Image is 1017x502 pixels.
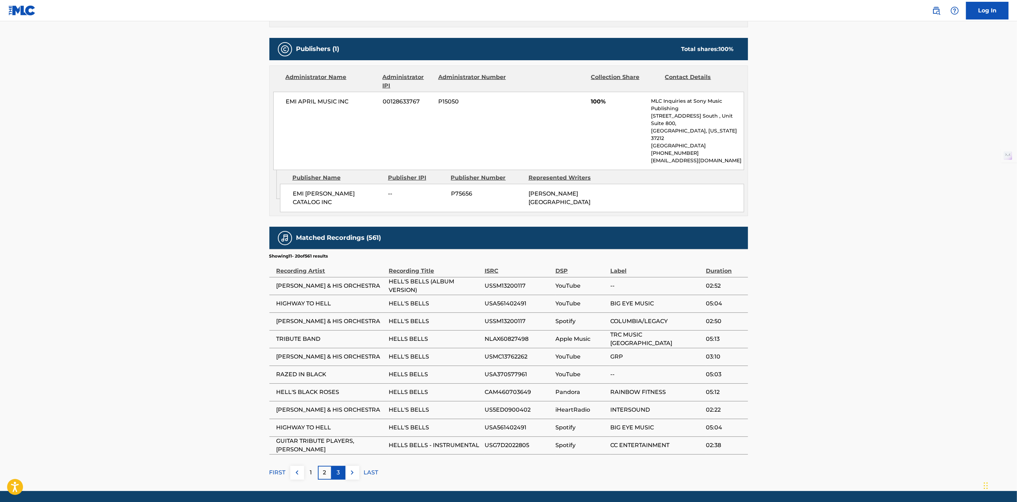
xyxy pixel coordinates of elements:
[555,317,607,326] span: Spotify
[389,317,481,326] span: HELL'S BELLS
[706,335,744,343] span: 05:13
[485,388,552,396] span: CAM460703649
[388,174,446,182] div: Publisher IPI
[982,468,1017,502] iframe: Chat Widget
[555,423,607,432] span: Spotify
[389,277,481,294] span: HELL'S BELLS (ALBUM VERSION)
[932,6,941,15] img: search
[651,127,743,142] p: [GEOGRAPHIC_DATA], [US_STATE] 37212
[276,335,385,343] span: TRIBUTE BAND
[555,282,607,290] span: YouTube
[292,174,383,182] div: Publisher Name
[555,352,607,361] span: YouTube
[651,142,743,150] p: [GEOGRAPHIC_DATA]
[310,468,312,477] p: 1
[276,388,385,396] span: HELL'S BLACK ROSES
[719,46,734,52] span: 100 %
[276,352,385,361] span: [PERSON_NAME] & HIS ORCHESTRA
[389,388,481,396] span: HELLS BELLS
[929,4,943,18] a: Public Search
[389,423,481,432] span: HELL'S BELLS
[984,475,988,496] div: Drag
[555,441,607,450] span: Spotify
[485,370,552,379] span: USA370577961
[706,282,744,290] span: 02:52
[276,282,385,290] span: [PERSON_NAME] & HIS ORCHESTRA
[438,97,507,106] span: P15050
[706,441,744,450] span: 02:38
[706,317,744,326] span: 02:50
[348,468,356,477] img: right
[555,388,607,396] span: Pandora
[610,299,702,308] span: BIG EYE MUSIC
[276,437,385,454] span: GUITAR TRIBUTE PLAYERS, [PERSON_NAME]
[610,441,702,450] span: CC ENTERTAINMENT
[485,282,552,290] span: USSM13200117
[269,253,328,259] p: Showing 11 - 20 of 561 results
[706,299,744,308] span: 05:04
[276,317,385,326] span: [PERSON_NAME] & HIS ORCHESTRA
[389,352,481,361] span: HELL'S BELLS
[383,97,433,106] span: 00128633767
[8,5,36,16] img: MLC Logo
[948,4,962,18] div: Help
[276,259,385,275] div: Recording Artist
[286,97,378,106] span: EMI APRIL MUSIC INC
[610,388,702,396] span: RAINBOW FITNESS
[485,406,552,414] span: US5ED0900402
[681,45,734,53] div: Total shares:
[485,423,552,432] span: USA561402491
[389,259,481,275] div: Recording Title
[293,468,301,477] img: left
[485,317,552,326] span: USSM13200117
[451,190,523,198] span: P75656
[706,388,744,396] span: 05:12
[293,190,383,207] span: EMI [PERSON_NAME] CATALOG INC
[555,299,607,308] span: YouTube
[389,406,481,414] span: HELL'S BELLS
[485,441,552,450] span: USG7D2022805
[296,45,339,53] h5: Publishers (1)
[286,73,377,90] div: Administrator Name
[485,335,552,343] span: NLAX60827498
[555,335,607,343] span: Apple Music
[610,352,702,361] span: GRP
[610,317,702,326] span: COLUMBIA/LEGACY
[276,299,385,308] span: HIGHWAY TO HELL
[323,468,326,477] p: 2
[276,423,385,432] span: HIGHWAY TO HELL
[610,370,702,379] span: --
[610,423,702,432] span: BIG EYE MUSIC
[451,174,523,182] div: Publisher Number
[591,97,646,106] span: 100%
[388,190,446,198] span: --
[276,370,385,379] span: RAZED IN BLACK
[651,150,743,157] p: [PHONE_NUMBER]
[555,406,607,414] span: iHeartRadio
[281,45,289,53] img: Publishers
[665,73,734,90] div: Contact Details
[706,259,744,275] div: Duration
[389,370,481,379] span: HELLS BELLS
[383,73,433,90] div: Administrator IPI
[529,174,601,182] div: Represented Writers
[651,157,743,164] p: [EMAIL_ADDRESS][DOMAIN_NAME]
[706,370,744,379] span: 05:03
[706,406,744,414] span: 02:22
[651,97,743,112] p: MLC Inquiries at Sony Music Publishing
[269,468,286,477] p: FIRST
[485,352,552,361] span: USMC13762262
[529,190,590,205] span: [PERSON_NAME][GEOGRAPHIC_DATA]
[555,370,607,379] span: YouTube
[950,6,959,15] img: help
[276,406,385,414] span: [PERSON_NAME] & HIS ORCHESTRA
[364,468,378,477] p: LAST
[610,406,702,414] span: INTERSOUND
[591,73,659,90] div: Collection Share
[610,259,702,275] div: Label
[485,299,552,308] span: USA561402491
[389,335,481,343] span: HELLS BELLS
[281,234,289,242] img: Matched Recordings
[555,259,607,275] div: DSP
[485,259,552,275] div: ISRC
